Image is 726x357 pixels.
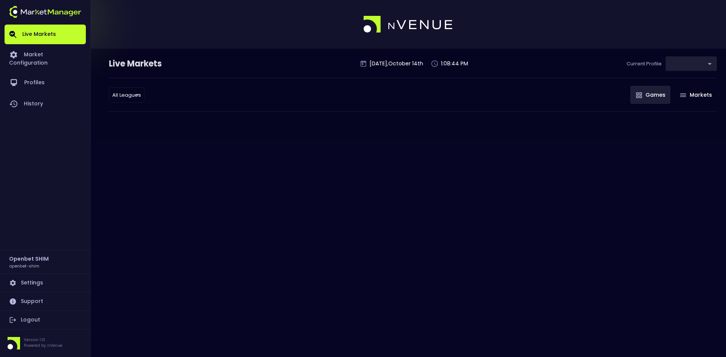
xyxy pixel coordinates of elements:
[5,44,86,72] a: Market Configuration
[5,292,86,311] a: Support
[24,343,62,348] p: Powered by nVenue
[665,56,717,71] div: ​
[5,72,86,93] a: Profiles
[627,60,662,68] p: Current Profile
[636,92,642,98] img: gameIcon
[369,60,423,68] p: [DATE] , October 14 th
[363,16,453,33] img: logo
[9,255,49,263] h2: Openbet SHIM
[109,58,201,70] div: Live Markets
[5,25,86,44] a: Live Markets
[674,86,717,104] button: Markets
[5,274,86,292] a: Settings
[5,93,86,114] a: History
[441,60,468,68] p: 1:08:44 PM
[5,337,86,349] div: Version 1.31Powered by nVenue
[9,6,81,18] img: logo
[109,87,144,103] div: ​
[680,93,686,97] img: gameIcon
[5,311,86,329] a: Logout
[630,86,670,104] button: Games
[24,337,62,343] p: Version 1.31
[9,263,39,269] h3: openbet-shim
